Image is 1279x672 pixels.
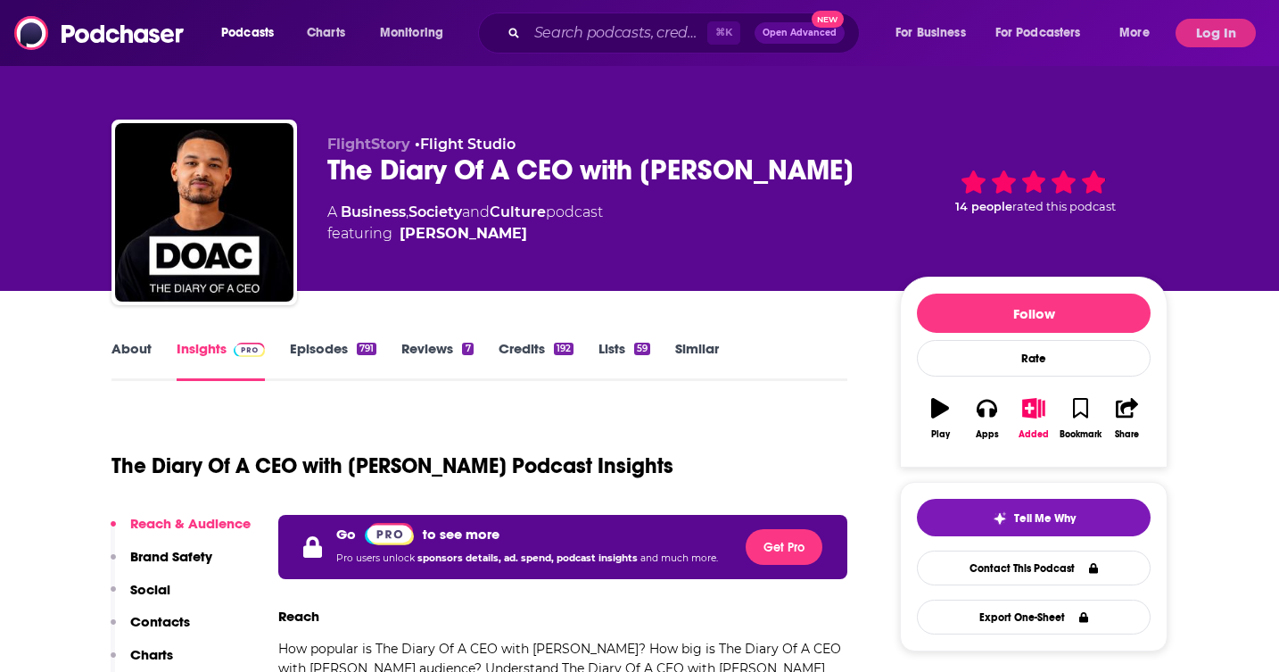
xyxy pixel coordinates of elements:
span: and [462,203,490,220]
button: tell me why sparkleTell Me Why [917,499,1151,536]
a: Credits192 [499,340,573,381]
a: Pro website [365,522,414,545]
button: open menu [367,19,466,47]
span: ⌘ K [707,21,740,45]
a: Lists59 [598,340,650,381]
img: Podchaser Pro [234,343,265,357]
span: Charts [307,21,345,46]
p: Reach & Audience [130,515,251,532]
p: Charts [130,646,173,663]
p: Pro users unlock and much more. [336,545,718,572]
button: Log In [1176,19,1256,47]
h3: Reach [278,608,319,625]
a: Culture [490,203,546,220]
span: FlightStory [327,136,410,153]
img: tell me why sparkle [993,511,1007,526]
button: Export One-Sheet [917,600,1151,635]
div: Added [1019,429,1049,440]
div: Rate [917,340,1151,377]
div: Search podcasts, credits, & more... [495,12,877,54]
span: 14 people [955,200,1012,213]
div: Bookmark [1060,429,1102,440]
a: Charts [295,19,356,47]
button: Bookmark [1057,386,1103,451]
button: Added [1011,386,1057,451]
a: Reviews7 [401,340,473,381]
div: 791 [357,343,376,355]
div: 14 peoplerated this podcast [900,136,1168,246]
input: Search podcasts, credits, & more... [527,19,707,47]
a: Society [408,203,462,220]
div: Share [1115,429,1139,440]
a: Business [341,203,406,220]
button: Get Pro [746,529,822,565]
button: open menu [984,19,1107,47]
h1: The Diary Of A CEO with [PERSON_NAME] Podcast Insights [111,452,673,479]
a: Contact This Podcast [917,551,1151,585]
span: New [812,11,844,28]
a: InsightsPodchaser Pro [177,340,265,381]
span: Tell Me Why [1014,511,1076,526]
button: Share [1104,386,1151,451]
span: Monitoring [380,21,443,46]
div: Play [931,429,950,440]
button: Contacts [111,613,190,646]
div: A podcast [327,202,603,245]
span: Open Advanced [763,29,837,37]
a: Similar [675,340,719,381]
button: Apps [963,386,1010,451]
p: Social [130,581,170,598]
a: [PERSON_NAME] [400,223,527,245]
button: open menu [1107,19,1172,47]
span: • [415,136,516,153]
button: Social [111,581,170,614]
div: 59 [634,343,650,355]
button: open menu [883,19,988,47]
button: Open AdvancedNew [755,22,845,44]
img: The Diary Of A CEO with Steven Bartlett [115,123,293,302]
a: About [111,340,152,381]
p: Brand Safety [130,548,212,565]
span: For Podcasters [995,21,1081,46]
p: to see more [423,526,499,543]
span: Podcasts [221,21,274,46]
button: Follow [917,294,1151,333]
p: Go [336,526,356,543]
span: More [1119,21,1150,46]
span: featuring [327,223,603,245]
div: Apps [976,429,999,440]
span: rated this podcast [1012,200,1116,213]
div: 192 [554,343,573,355]
span: , [406,203,408,220]
span: sponsors details, ad. spend, podcast insights [417,552,640,564]
img: Podchaser Pro [365,523,414,545]
img: Podchaser - Follow, Share and Rate Podcasts [14,16,186,50]
a: Episodes791 [290,340,376,381]
p: Contacts [130,613,190,630]
div: 7 [462,343,473,355]
button: Brand Safety [111,548,212,581]
button: Play [917,386,963,451]
a: Flight Studio [420,136,516,153]
button: open menu [209,19,297,47]
button: Reach & Audience [111,515,251,548]
span: For Business [895,21,966,46]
